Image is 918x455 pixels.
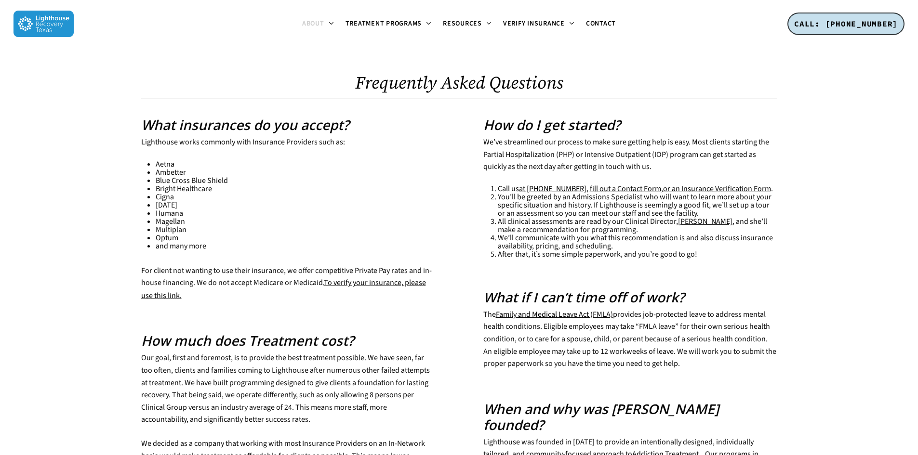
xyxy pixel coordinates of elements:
[296,20,340,28] a: About
[580,20,622,27] a: Contact
[794,19,898,28] span: CALL: [PHONE_NUMBER]
[141,352,435,438] p: Our goal, first and foremost, is to provide the best treatment possible. We have seen, far too of...
[590,183,661,194] a: fill out a Contact Form
[497,20,580,28] a: Verify Insurance
[519,183,586,194] span: at [PHONE_NUMBER]
[141,116,349,134] strong: What insurances do you accept?
[519,183,588,194] a: at [PHONE_NUMBER],
[156,185,435,193] li: Bright Healthcare
[156,201,435,209] li: [DATE]
[141,277,426,301] a: To verify your insurance, please use this link.
[156,209,435,218] li: Humana
[787,13,905,36] a: CALL: [PHONE_NUMBER]
[156,177,435,185] li: Blue Cross Blue Shield
[498,250,777,259] li: After that, it’s some simple paperwork, and you’re good to go!
[498,193,777,218] li: You’ll be greeted by an Admissions Specialist who will want to learn more about your specific sit...
[141,73,777,92] h1: Frequently Asked Questions
[498,185,777,193] li: Call us , .
[156,218,435,226] li: Magellan
[340,20,438,28] a: Treatment Programs
[302,19,324,28] span: About
[156,242,435,250] li: and many more
[437,20,497,28] a: Resources
[156,160,435,169] li: Aetna
[663,183,771,194] a: or an Insurance Verification Form
[346,19,422,28] span: Treatment Programs
[483,288,685,306] span: What if I can’t time off of work?
[156,169,435,177] li: Ambetter
[483,116,621,134] span: How do I get started?
[141,265,435,302] p: For client not wanting to use their insurance, we offer competitive Private Pay rates and in-hous...
[141,136,435,160] p: Lighthouse works commonly with Insurance Providers such as:
[483,309,777,370] p: The provides job-protected leave to address mental health conditions. Eligible employees may take...
[141,331,354,350] span: How much does Treatment cost?
[483,136,777,185] p: We’ve streamlined our process to make sure getting help is easy. Most clients starting the Partia...
[156,226,435,234] li: Multiplan
[156,193,435,201] li: Cigna
[586,19,616,28] span: Contact
[496,309,613,320] a: Family and Medical Leave Act (FMLA)
[498,234,777,250] li: We’ll communicate with you what this recommendation is and also discuss insurance availability, p...
[443,19,482,28] span: Resources
[483,400,719,434] span: When and why was [PERSON_NAME] founded?
[503,19,565,28] span: Verify Insurance
[13,11,74,37] img: Lighthouse Recovery Texas
[498,218,777,234] li: All clinical assessments are read by our Clinical Director, , and she’ll make a recommendation fo...
[678,216,732,227] a: [PERSON_NAME]
[156,234,435,242] li: Optum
